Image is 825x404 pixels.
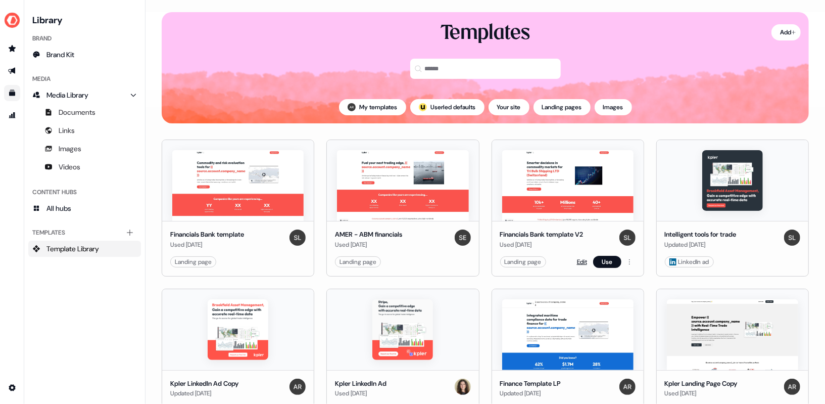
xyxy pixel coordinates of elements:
img: Kpler LinkedIn Ad Copy [208,299,268,360]
button: Financials Bank template V2Financials Bank template V2Used [DATE]Shi JiaLanding pageEditUse [492,140,644,277]
span: Images [59,144,81,154]
div: Financials Bank template [170,230,244,240]
a: Go to outbound experience [4,63,20,79]
img: Aleksandra [619,379,636,395]
button: AMER - ABM financialsAMER - ABM financialsUsed [DATE]SabastianLanding page [326,140,479,277]
div: Used [DATE] [665,388,738,398]
img: Shi Jia [619,230,636,246]
div: Landing page [175,257,212,267]
div: AMER - ABM financials [335,230,402,240]
div: Landing page [505,257,542,267]
a: Media Library [28,87,141,103]
div: ; [419,103,427,111]
span: Videos [59,162,80,172]
a: Go to attribution [4,107,20,123]
span: Links [59,125,75,136]
button: Financials Bank templateFinancials Bank templateUsed [DATE]Shi JiaLanding page [162,140,314,277]
div: Updated [DATE] [500,388,561,398]
img: userled logo [419,103,427,111]
div: Templates [441,20,530,47]
img: Sabastian [455,230,471,246]
div: Finance Template LP [500,379,561,389]
img: Alexandra [455,379,471,395]
img: Kpler LinkedIn Ad [372,299,433,360]
a: Brand Kit [28,47,141,63]
div: LinkedIn ad [669,257,709,267]
img: Financials Bank template V2 [502,150,634,221]
div: Intelligent tools for trade [665,230,737,240]
div: Kpler LinkedIn Ad Copy [170,379,238,389]
span: Documents [59,107,95,117]
img: Aleksandra [348,103,356,111]
span: Media Library [46,90,88,100]
a: Documents [28,104,141,120]
button: Add [771,24,801,40]
a: Go to prospects [4,40,20,57]
div: Updated [DATE] [665,240,737,250]
div: Content Hubs [28,184,141,200]
button: Use [593,256,621,268]
div: Used [DATE] [335,388,386,398]
a: Go to templates [4,85,20,101]
span: Brand Kit [46,50,74,60]
img: Aleksandra [784,379,800,395]
div: Media [28,71,141,87]
img: AMER - ABM financials [337,150,468,221]
button: Your site [489,99,529,115]
span: Template Library [46,244,99,254]
a: All hubs [28,200,141,216]
div: Used [DATE] [500,240,584,250]
div: Financials Bank template V2 [500,230,584,240]
a: Videos [28,159,141,175]
button: My templates [339,99,406,115]
a: Links [28,122,141,139]
button: userled logo;Userled defaults [410,99,484,115]
div: Used [DATE] [170,240,244,250]
a: Template Library [28,241,141,257]
img: Intelligent tools for trade [702,150,763,211]
span: All hubs [46,203,71,213]
div: Brand [28,30,141,47]
a: Edit [577,257,587,267]
img: Shi Jia [289,230,306,246]
a: Go to integrations [4,380,20,396]
a: Images [28,141,141,157]
button: Landing pages [533,99,591,115]
img: Shi Jia [784,230,800,246]
img: Aleksandra [289,379,306,395]
div: Landing page [339,257,376,267]
h3: Library [28,12,141,26]
button: Images [595,99,632,115]
img: Kpler Landing Page Copy [667,299,798,370]
div: Kpler LinkedIn Ad [335,379,386,389]
img: Finance Template LP [502,299,634,370]
div: Kpler Landing Page Copy [665,379,738,389]
div: Used [DATE] [335,240,402,250]
div: Updated [DATE] [170,388,238,398]
button: Intelligent tools for tradeIntelligent tools for tradeUpdated [DATE]Shi Jia LinkedIn ad [656,140,809,277]
div: Templates [28,225,141,241]
img: Financials Bank template [172,150,304,221]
